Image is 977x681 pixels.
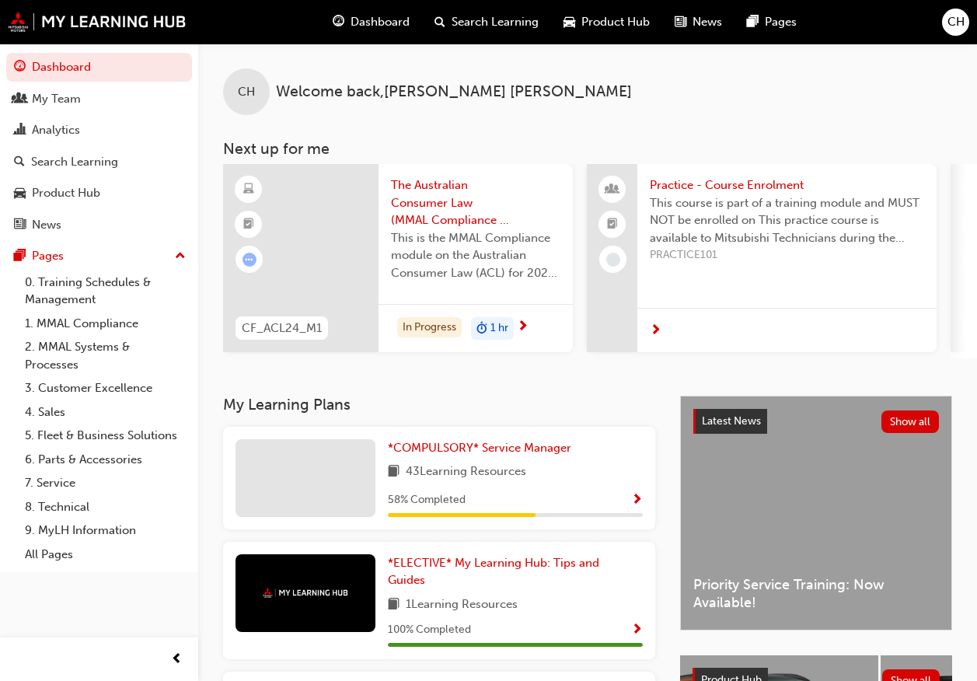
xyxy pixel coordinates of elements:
[650,176,924,194] span: Practice - Course Enrolment
[388,463,400,482] span: book-icon
[19,448,192,472] a: 6. Parts & Accessories
[564,12,575,32] span: car-icon
[388,554,643,589] a: *ELECTIVE* My Learning Hub: Tips and Guides
[388,491,466,509] span: 58 % Completed
[223,396,655,414] h3: My Learning Plans
[662,6,734,38] a: news-iconNews
[747,12,759,32] span: pages-icon
[14,250,26,264] span: pages-icon
[243,180,254,200] span: learningResourceType_ELEARNING-icon
[8,12,187,32] img: mmal
[388,441,571,455] span: *COMPULSORY* Service Manager
[32,216,61,234] div: News
[406,463,526,482] span: 43 Learning Resources
[6,85,192,113] a: My Team
[320,6,422,38] a: guage-iconDashboard
[32,121,80,139] div: Analytics
[6,242,192,271] button: Pages
[434,12,445,32] span: search-icon
[765,13,797,31] span: Pages
[14,218,26,232] span: news-icon
[19,335,192,376] a: 2. MMAL Systems & Processes
[19,312,192,336] a: 1. MMAL Compliance
[942,9,969,36] button: CH
[388,556,599,588] span: *ELECTIVE* My Learning Hub: Tips and Guides
[243,253,256,267] span: learningRecordVerb_ATTEMPT-icon
[14,124,26,138] span: chart-icon
[333,12,344,32] span: guage-icon
[631,491,643,510] button: Show Progress
[388,439,577,457] a: *COMPULSORY* Service Manager
[881,410,940,433] button: Show all
[693,576,939,611] span: Priority Service Training: Now Available!
[6,53,192,82] a: Dashboard
[680,396,952,630] a: Latest NewsShow allPriority Service Training: Now Available!
[243,215,254,235] span: booktick-icon
[351,13,410,31] span: Dashboard
[581,13,650,31] span: Product Hub
[19,271,192,312] a: 0. Training Schedules & Management
[693,409,939,434] a: Latest NewsShow all
[607,180,618,200] span: people-icon
[422,6,551,38] a: search-iconSearch Learning
[388,595,400,615] span: book-icon
[14,155,25,169] span: search-icon
[702,414,761,428] span: Latest News
[14,187,26,201] span: car-icon
[19,471,192,495] a: 7. Service
[171,650,183,669] span: prev-icon
[32,247,64,265] div: Pages
[19,376,192,400] a: 3. Customer Excellence
[476,319,487,339] span: duration-icon
[587,164,937,352] a: Practice - Course EnrolmentThis course is part of a training module and MUST NOT be enrolled on T...
[631,494,643,508] span: Show Progress
[490,320,508,337] span: 1 hr
[6,50,192,242] button: DashboardMy TeamAnalyticsSearch LearningProduct HubNews
[631,620,643,640] button: Show Progress
[19,543,192,567] a: All Pages
[391,176,560,229] span: The Australian Consumer Law (MMAL Compliance - 2024)
[675,12,686,32] span: news-icon
[650,246,924,264] span: PRACTICE101
[947,13,965,31] span: CH
[551,6,662,38] a: car-iconProduct Hub
[397,317,462,338] div: In Progress
[242,320,322,337] span: CF_ACL24_M1
[6,148,192,176] a: Search Learning
[452,13,539,31] span: Search Learning
[6,179,192,208] a: Product Hub
[19,400,192,424] a: 4. Sales
[650,324,661,338] span: next-icon
[607,215,618,235] span: booktick-icon
[198,140,977,158] h3: Next up for me
[650,194,924,247] span: This course is part of a training module and MUST NOT be enrolled on This practice course is avai...
[406,595,518,615] span: 1 Learning Resources
[693,13,722,31] span: News
[734,6,809,38] a: pages-iconPages
[238,83,255,101] span: CH
[32,90,81,108] div: My Team
[19,519,192,543] a: 9. MyLH Information
[14,61,26,75] span: guage-icon
[32,184,100,202] div: Product Hub
[175,246,186,267] span: up-icon
[631,623,643,637] span: Show Progress
[517,320,529,334] span: next-icon
[6,116,192,145] a: Analytics
[19,495,192,519] a: 8. Technical
[391,229,560,282] span: This is the MMAL Compliance module on the Australian Consumer Law (ACL) for 2024. Complete this m...
[388,621,471,639] span: 100 % Completed
[19,424,192,448] a: 5. Fleet & Business Solutions
[223,164,573,352] a: CF_ACL24_M1The Australian Consumer Law (MMAL Compliance - 2024)This is the MMAL Compliance module...
[14,93,26,107] span: people-icon
[263,588,348,598] img: mmal
[606,253,620,267] span: learningRecordVerb_NONE-icon
[6,211,192,239] a: News
[31,153,118,171] div: Search Learning
[276,83,632,101] span: Welcome back , [PERSON_NAME] [PERSON_NAME]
